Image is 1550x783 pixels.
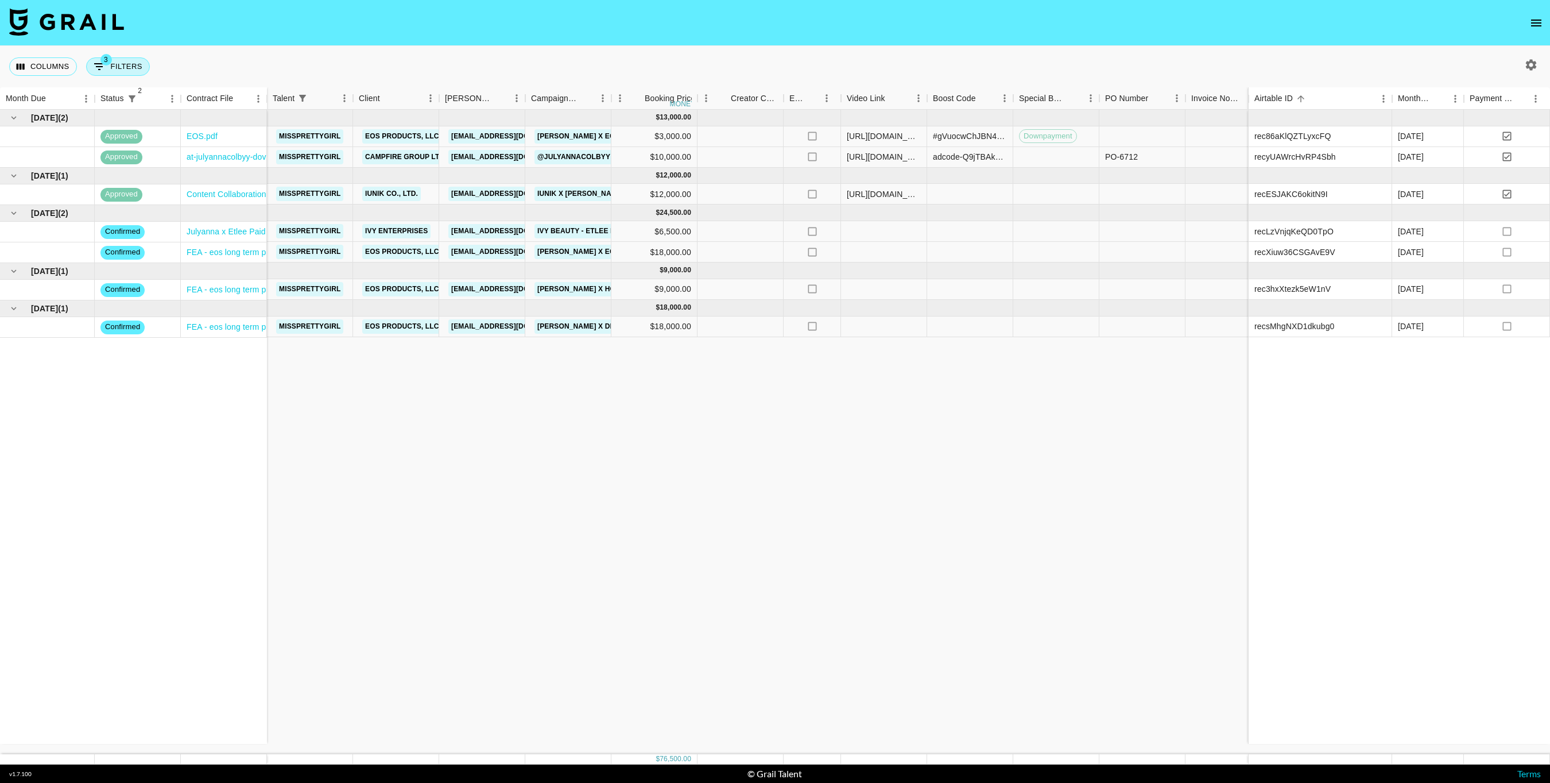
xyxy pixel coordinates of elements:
a: [PERSON_NAME] x December New Product Launch [534,319,734,334]
span: approved [100,131,142,142]
button: Menu [1375,90,1392,107]
div: Nov '25 [1398,321,1424,332]
div: Talent [273,87,294,110]
a: @julyannacolbyy x Dove Body Scrubs (Summer 2025 Campaign) [534,150,790,164]
button: Menu [1447,90,1464,107]
span: [DATE] [31,207,58,219]
div: Month Due [1398,87,1431,110]
a: at-julyannacolbyy-dove-x-campfire-influencer-contract-1.pdf [187,151,404,163]
a: [PERSON_NAME] x eos Summer Gourmand Body Lotion Launch [534,245,782,259]
div: Special Booking Type [1019,87,1066,110]
div: Invoice Notes [1185,87,1272,110]
button: open drawer [1525,11,1548,34]
button: Menu [422,90,439,107]
div: adcode-Q9jTBAkdFe7ej5oG18CBmfF7IcI00w5Ny2xvW5zgJCYiGfbQ1sSSRip-Ka1aNWi4j5o [933,151,1007,163]
span: approved [100,152,142,163]
a: EOS Products, LLC [362,319,442,334]
button: Show filters [124,91,140,107]
a: missprettygirl [276,245,343,259]
button: Menu [77,90,95,107]
span: ( 2 ) [58,112,68,124]
a: missprettygirl [276,129,343,144]
div: Invoice Notes [1191,87,1238,110]
button: Sort [1148,90,1164,106]
a: FEA - eos long term partnership.pdf [187,321,316,333]
button: Sort [1431,91,1447,107]
div: Sep '25 [1398,226,1424,237]
a: missprettygirl [276,282,343,296]
div: Talent [267,87,353,110]
span: confirmed [100,226,145,237]
span: confirmed [100,247,145,258]
div: $9,000.00 [611,279,697,300]
button: Sort [1293,91,1309,107]
div: $10,000.00 [611,147,697,168]
div: Creator Commmission Override [697,87,784,110]
a: EOS.pdf [187,130,218,142]
a: Terms [1517,768,1541,779]
div: PO Number [1105,87,1148,110]
div: Booker [439,87,525,110]
a: [EMAIL_ADDRESS][DOMAIN_NAME] [448,187,577,201]
a: [EMAIL_ADDRESS][DOMAIN_NAME] [448,245,577,259]
div: $ [656,113,660,122]
a: [EMAIL_ADDRESS][DOMAIN_NAME] [448,282,577,296]
div: 24,500.00 [660,208,691,218]
span: 2 [134,85,146,97]
button: hide children [6,168,22,184]
a: FEA - eos long term partnership.pdf [187,284,316,295]
div: $18,000.00 [611,242,697,263]
div: Client [353,87,439,110]
div: Airtable ID [1249,87,1392,110]
div: recXiuw36CSGAvE9V [1254,246,1335,258]
div: https://www.tiktok.com/@missprettygirl/video/7469242994034789678?_r=1&_t=ZT-8t4DpzAZjkh [847,130,921,142]
div: © Grail Talent [747,768,802,780]
span: confirmed [100,322,145,333]
div: Contract File [187,87,233,110]
a: Campfire Group LTD [362,150,447,164]
div: Month Due [6,87,46,110]
button: Menu [336,90,353,107]
div: $6,500.00 [611,221,697,242]
div: Campaign (Type) [525,87,611,110]
button: Sort [380,90,396,106]
span: confirmed [100,284,145,295]
button: Select columns [9,57,77,76]
div: recESJAKC6okitN9I [1254,188,1328,200]
div: https://www.instagram.com/p/DLJLL5-RGo7/ [847,151,921,163]
span: 3 [100,54,112,65]
div: Sep '25 [1398,246,1424,258]
a: missprettygirl [276,319,343,334]
span: [DATE] [31,303,58,314]
div: Expenses: Remove Commission? [784,87,841,110]
div: 12,000.00 [660,171,691,180]
div: PO-6712 [1105,151,1138,163]
a: EOS Products, LLC [362,282,442,296]
a: [PERSON_NAME] x Holiday Body Launch [534,282,692,296]
div: $12,000.00 [611,184,697,205]
span: Downpayment [1020,131,1076,142]
div: 2 active filters [124,91,140,107]
div: 76,500.00 [660,754,691,764]
span: [DATE] [31,112,58,124]
div: Video Link [841,87,927,110]
button: Sort [715,90,731,106]
button: Sort [805,90,821,106]
a: missprettygirl [276,150,343,164]
a: FEA - eos long term partnership.pdf [187,246,316,258]
button: Menu [1527,90,1544,107]
a: Ivy Enterprises [362,224,431,238]
a: iUNIK x [PERSON_NAME] 2025 Q2 July Collaboration [534,187,738,201]
div: Payment Sent [1470,87,1514,110]
a: Content Collaboration Contract_Julyanna Colby x iUNK ([DATE]-[DATE]).pdf [187,188,464,200]
div: rec3hxXtezk5eW1nV [1254,283,1331,295]
div: $ [656,303,660,313]
div: $3,000.00 [611,126,697,147]
div: Video Link [847,87,885,110]
a: Julyanna x Etlee Paid Partnership_SIGNED.pdf [187,226,360,237]
span: ( 1 ) [58,170,68,182]
a: [EMAIL_ADDRESS][DOMAIN_NAME] [448,224,577,238]
div: recsMhgNXD1dkubg0 [1254,321,1335,332]
div: rec86aKlQZTLyxcFQ [1254,130,1331,142]
button: Show filters [294,90,311,106]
